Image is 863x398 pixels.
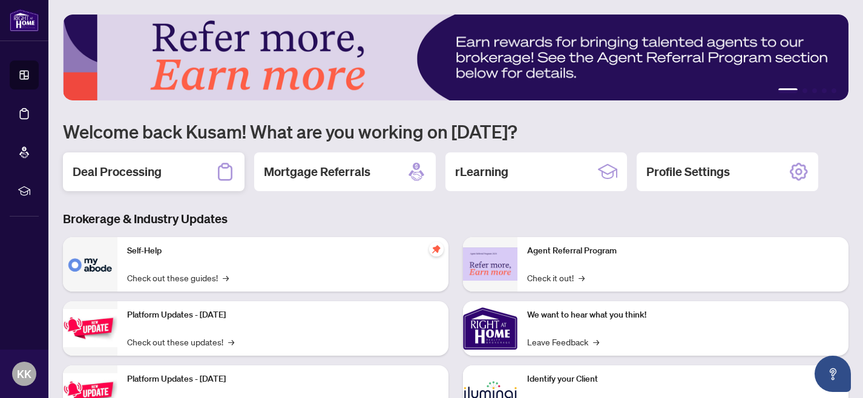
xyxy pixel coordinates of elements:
[527,373,839,386] p: Identify your Client
[10,9,39,31] img: logo
[127,373,439,386] p: Platform Updates - [DATE]
[127,271,229,284] a: Check out these guides!→
[593,335,599,348] span: →
[579,271,585,284] span: →
[127,308,439,322] p: Platform Updates - [DATE]
[527,244,839,258] p: Agent Referral Program
[63,120,848,143] h1: Welcome back Kusam! What are you working on [DATE]?
[73,163,162,180] h2: Deal Processing
[812,88,817,93] button: 3
[463,301,517,356] img: We want to hear what you think!
[527,335,599,348] a: Leave Feedback→
[127,244,439,258] p: Self-Help
[455,163,508,180] h2: rLearning
[429,242,444,256] span: pushpin
[223,271,229,284] span: →
[63,15,848,100] img: Slide 0
[646,163,730,180] h2: Profile Settings
[815,356,851,392] button: Open asap
[778,88,798,93] button: 1
[264,163,370,180] h2: Mortgage Referrals
[63,309,117,347] img: Platform Updates - July 21, 2025
[527,308,839,322] p: We want to hear what you think!
[832,88,836,93] button: 5
[228,335,234,348] span: →
[463,247,517,281] img: Agent Referral Program
[802,88,807,93] button: 2
[63,237,117,292] img: Self-Help
[17,365,31,382] span: KK
[527,271,585,284] a: Check it out!→
[127,335,234,348] a: Check out these updates!→
[822,88,827,93] button: 4
[63,210,848,227] h3: Brokerage & Industry Updates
